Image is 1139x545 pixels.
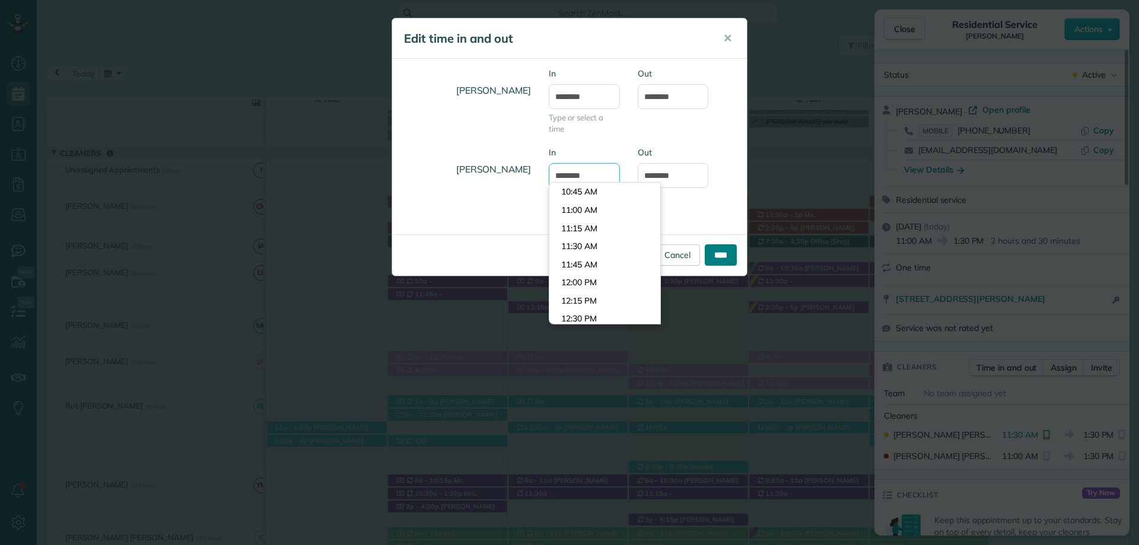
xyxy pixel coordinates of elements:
[549,292,660,310] li: 12:15 PM
[549,256,660,274] li: 11:45 AM
[549,237,660,256] li: 11:30 AM
[549,219,660,238] li: 11:15 AM
[549,146,620,158] label: In
[549,201,660,219] li: 11:00 AM
[549,112,620,135] span: Type or select a time
[549,183,660,201] li: 10:45 AM
[638,68,709,79] label: Out
[549,68,620,79] label: In
[549,310,660,328] li: 12:30 PM
[655,244,700,266] a: Cancel
[723,31,732,45] span: ✕
[401,152,531,186] h4: [PERSON_NAME]
[401,74,531,107] h4: [PERSON_NAME]
[638,146,709,158] label: Out
[549,273,660,292] li: 12:00 PM
[404,30,707,47] h5: Edit time in and out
